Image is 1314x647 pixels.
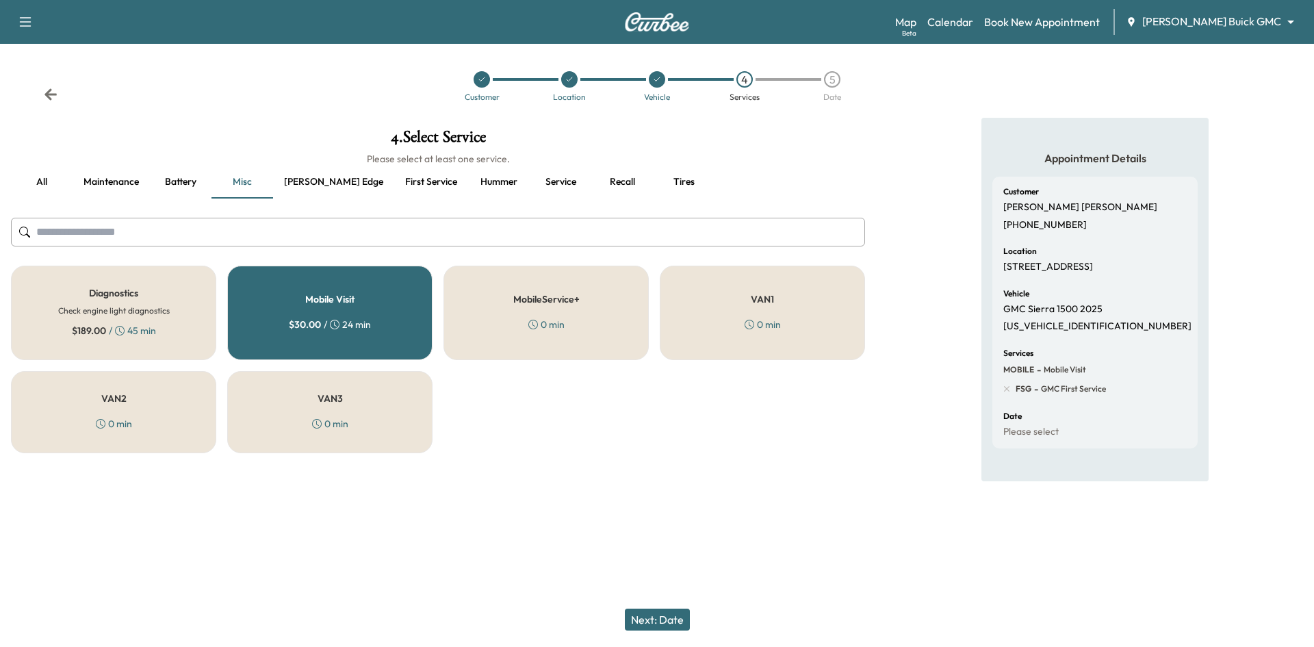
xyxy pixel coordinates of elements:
div: 5 [824,71,840,88]
div: Services [730,93,760,101]
button: Maintenance [73,166,150,199]
div: 0 min [312,417,348,431]
div: Customer [465,93,500,101]
img: Curbee Logo [624,12,690,31]
a: Calendar [927,14,973,30]
h5: Diagnostics [89,288,138,298]
h1: 4 . Select Service [11,129,865,152]
h6: Date [1003,412,1022,420]
div: Beta [902,28,916,38]
span: - [1034,363,1041,377]
span: FSG [1016,383,1031,394]
span: [PERSON_NAME] Buick GMC [1142,14,1281,29]
p: [US_VEHICLE_IDENTIFICATION_NUMBER] [1003,320,1191,333]
div: Vehicle [644,93,670,101]
div: / 45 min [72,324,156,338]
button: Hummer [468,166,530,199]
h6: Vehicle [1003,290,1029,298]
span: - [1031,382,1038,396]
h6: Please select at least one service. [11,152,865,166]
button: Recall [591,166,653,199]
button: Battery [150,166,211,199]
button: Next: Date [625,609,690,631]
h5: MobileService+ [513,294,580,304]
h5: VAN1 [751,294,774,304]
span: Mobile Visit [1041,364,1086,375]
button: Misc [211,166,273,199]
div: Back [44,88,57,101]
h6: Services [1003,349,1033,357]
a: MapBeta [895,14,916,30]
span: $ 189.00 [72,324,106,338]
h5: Mobile Visit [305,294,355,304]
div: 0 min [528,318,565,331]
h5: Appointment Details [992,151,1198,166]
h6: Check engine light diagnostics [58,305,170,317]
div: / 24 min [289,318,371,331]
p: [PERSON_NAME] [PERSON_NAME] [1003,201,1157,214]
span: MOBILE [1003,364,1034,375]
h6: Customer [1003,188,1039,196]
div: Location [553,93,586,101]
a: Book New Appointment [984,14,1100,30]
p: [STREET_ADDRESS] [1003,261,1093,273]
div: 0 min [96,417,132,431]
button: Tires [653,166,714,199]
span: GMC First Service [1038,383,1106,394]
div: basic tabs example [11,166,865,199]
p: Please select [1003,426,1059,438]
p: GMC Sierra 1500 2025 [1003,303,1103,316]
h5: VAN2 [101,394,127,403]
button: Service [530,166,591,199]
span: $ 30.00 [289,318,321,331]
h5: VAN3 [318,394,343,403]
button: [PERSON_NAME] edge [273,166,394,199]
div: 0 min [745,318,781,331]
button: First service [394,166,468,199]
div: 4 [736,71,753,88]
div: Date [823,93,841,101]
h6: Location [1003,247,1037,255]
p: [PHONE_NUMBER] [1003,219,1087,231]
button: all [11,166,73,199]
